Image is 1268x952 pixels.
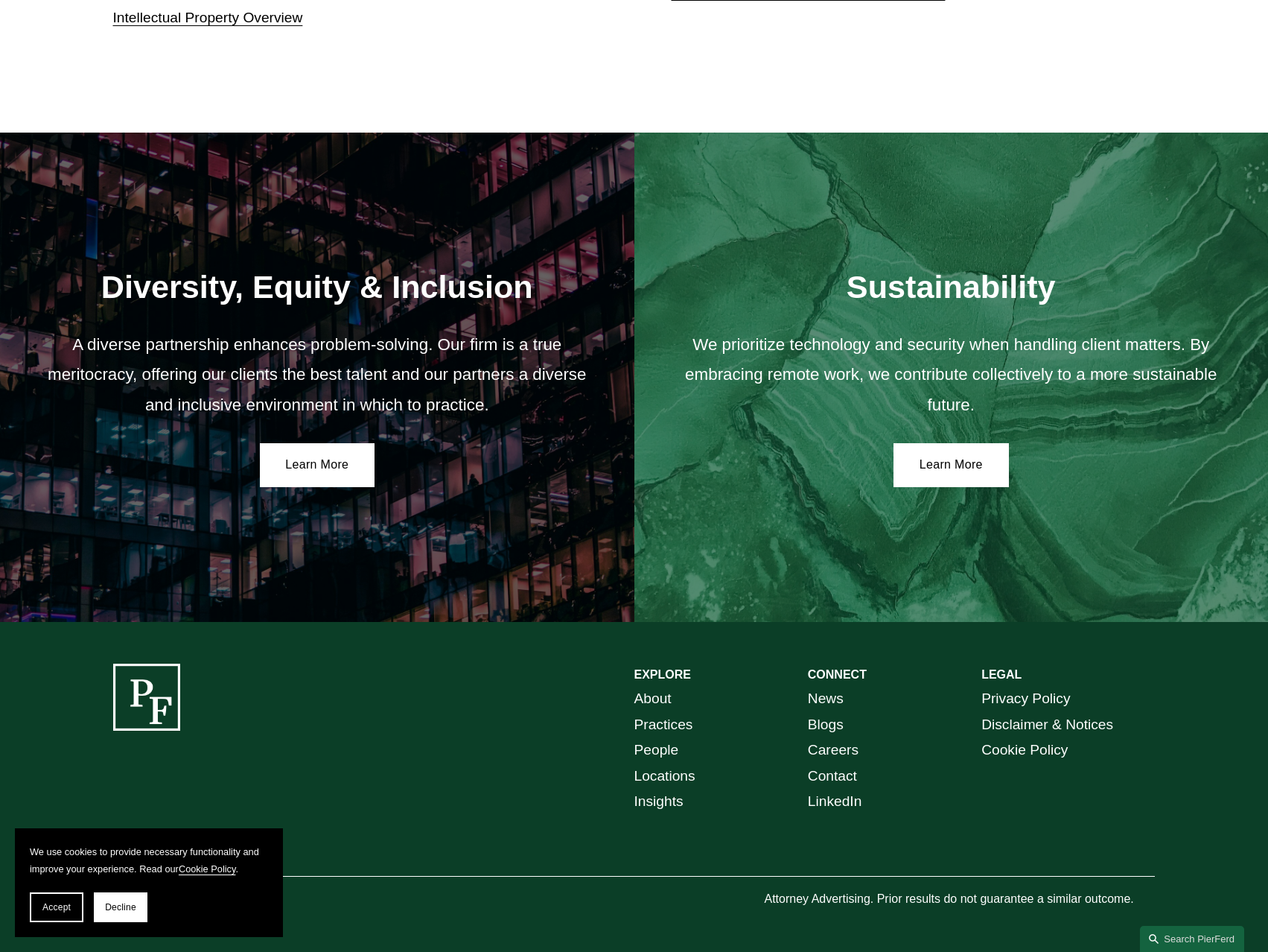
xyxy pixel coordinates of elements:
[893,443,1009,488] a: Learn More
[808,789,862,815] a: LinkedIn
[981,668,1022,681] strong: LEGAL
[15,828,283,937] section: Cookie banner
[808,712,844,738] a: Blogs
[981,712,1113,738] a: Disclaimer & Notices
[808,764,857,790] a: Contact
[179,863,236,875] a: Cookie Policy
[634,668,691,681] strong: EXPLORE
[634,737,679,764] a: People
[634,712,693,738] a: Practices
[105,902,136,913] span: Decline
[1140,926,1244,952] a: Search this site
[672,330,1230,420] p: We prioritize technology and security when handling client matters. By embracing remote work, we ...
[634,789,684,815] a: Insights
[808,668,867,681] strong: CONNECT
[981,686,1070,712] a: Privacy Policy
[672,267,1230,306] h2: Sustainability
[113,10,303,25] a: Intellectual Property Overview
[808,737,858,764] a: Careers
[981,737,1068,764] a: Cookie Policy
[38,267,596,306] h2: Diversity, Equity & Inclusion
[30,843,268,878] p: We use cookies to provide necessary functionality and improve your experience. Read our .
[764,889,1155,910] p: Attorney Advertising. Prior results do not guarantee a similar outcome.
[38,330,596,420] p: A diverse partnership enhances problem-solving. Our firm is a true meritocracy, offering our clie...
[42,902,71,913] span: Accept
[634,686,672,712] a: About
[30,892,83,922] button: Accept
[634,764,695,790] a: Locations
[808,686,844,712] a: News
[94,892,147,922] button: Decline
[260,443,375,488] a: Learn More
